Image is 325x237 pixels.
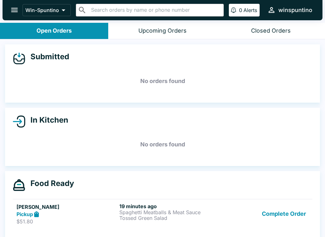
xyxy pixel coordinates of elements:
[17,218,117,225] p: $51.80
[119,203,220,209] h6: 19 minutes ago
[138,27,187,35] div: Upcoming Orders
[119,215,220,221] p: Tossed Green Salad
[13,133,312,156] h5: No orders found
[251,27,291,35] div: Closed Orders
[17,203,117,211] h5: [PERSON_NAME]
[259,203,308,225] button: Complete Order
[278,6,312,14] div: winspuntino
[13,199,312,229] a: [PERSON_NAME]Pickup$51.8019 minutes agoSpaghetti Meatballs & Meat SauceTossed Green SaladComplete...
[23,4,71,16] button: Win-Spuntino
[25,52,69,61] h4: Submitted
[25,7,59,13] p: Win-Spuntino
[265,3,315,17] button: winspuntino
[17,211,33,217] strong: Pickup
[89,6,221,15] input: Search orders by name or phone number
[119,209,220,215] p: Spaghetti Meatballs & Meat Sauce
[36,27,72,35] div: Open Orders
[239,7,242,13] p: 0
[13,70,312,93] h5: No orders found
[243,7,257,13] p: Alerts
[25,179,74,188] h4: Food Ready
[6,2,23,18] button: open drawer
[25,115,68,125] h4: In Kitchen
